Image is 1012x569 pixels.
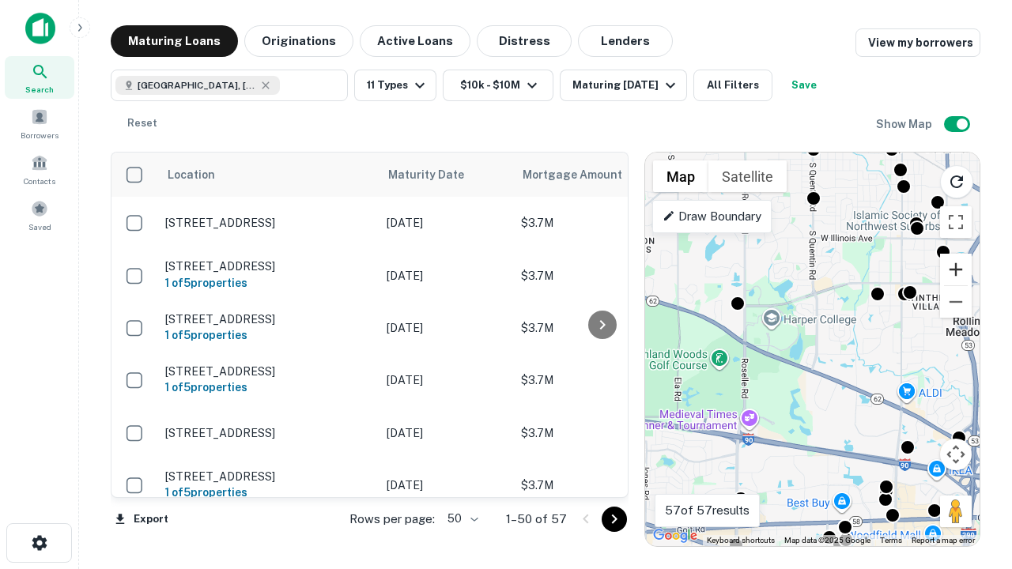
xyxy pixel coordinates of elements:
th: Maturity Date [379,153,513,197]
th: Mortgage Amount [513,153,687,197]
button: Distress [477,25,572,57]
img: Google [649,526,701,546]
button: Lenders [578,25,673,57]
a: Report a map error [912,536,975,545]
p: [DATE] [387,371,505,389]
span: [GEOGRAPHIC_DATA], [GEOGRAPHIC_DATA] [138,78,256,92]
p: $3.7M [521,319,679,337]
p: 1–50 of 57 [506,510,567,529]
p: $3.7M [521,214,679,232]
p: [STREET_ADDRESS] [165,426,371,440]
button: Maturing Loans [111,25,238,57]
a: Saved [5,194,74,236]
p: [STREET_ADDRESS] [165,216,371,230]
div: 0 0 [645,153,980,546]
p: [STREET_ADDRESS] [165,469,371,484]
span: Saved [28,220,51,233]
span: Location [167,165,215,184]
a: Terms (opens in new tab) [880,536,902,545]
span: Contacts [24,175,55,187]
button: Go to next page [602,507,627,532]
button: Reset [117,107,168,139]
p: $3.7M [521,424,679,442]
a: View my borrowers [855,28,980,57]
th: Location [157,153,379,197]
p: [DATE] [387,424,505,442]
h6: 1 of 5 properties [165,484,371,501]
button: $10k - $10M [443,70,553,101]
button: Keyboard shortcuts [707,535,775,546]
iframe: Chat Widget [933,392,1012,468]
h6: 1 of 5 properties [165,326,371,344]
p: [DATE] [387,267,505,284]
button: 11 Types [354,70,436,101]
button: Maturing [DATE] [560,70,687,101]
p: $3.7M [521,477,679,494]
a: Contacts [5,148,74,190]
button: Reload search area [940,165,973,198]
div: 50 [441,507,481,530]
p: Rows per page: [349,510,435,529]
button: Export [111,507,172,531]
p: [DATE] [387,214,505,232]
button: Zoom in [940,254,972,285]
button: Save your search to get updates of matches that match your search criteria. [779,70,829,101]
a: Search [5,56,74,99]
span: Mortgage Amount [523,165,643,184]
button: All Filters [693,70,772,101]
p: $3.7M [521,371,679,389]
div: Maturing [DATE] [572,76,680,95]
p: [STREET_ADDRESS] [165,259,371,273]
button: Drag Pegman onto the map to open Street View [940,496,972,527]
button: Show street map [653,160,708,192]
p: 57 of 57 results [665,501,750,520]
button: Active Loans [360,25,470,57]
button: Show satellite imagery [708,160,787,192]
button: Originations [244,25,353,57]
span: Maturity Date [388,165,485,184]
h6: 1 of 5 properties [165,274,371,292]
a: Open this area in Google Maps (opens a new window) [649,526,701,546]
span: Borrowers [21,129,59,141]
p: Draw Boundary [663,207,761,226]
p: [DATE] [387,319,505,337]
p: [STREET_ADDRESS] [165,364,371,379]
span: Search [25,83,54,96]
p: $3.7M [521,267,679,284]
h6: Show Map [876,115,935,133]
img: capitalize-icon.png [25,13,55,44]
p: [STREET_ADDRESS] [165,312,371,326]
h6: 1 of 5 properties [165,379,371,396]
p: [DATE] [387,477,505,494]
a: Borrowers [5,102,74,145]
button: Zoom out [940,286,972,318]
span: Map data ©2025 Google [784,536,870,545]
button: Toggle fullscreen view [940,206,972,238]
